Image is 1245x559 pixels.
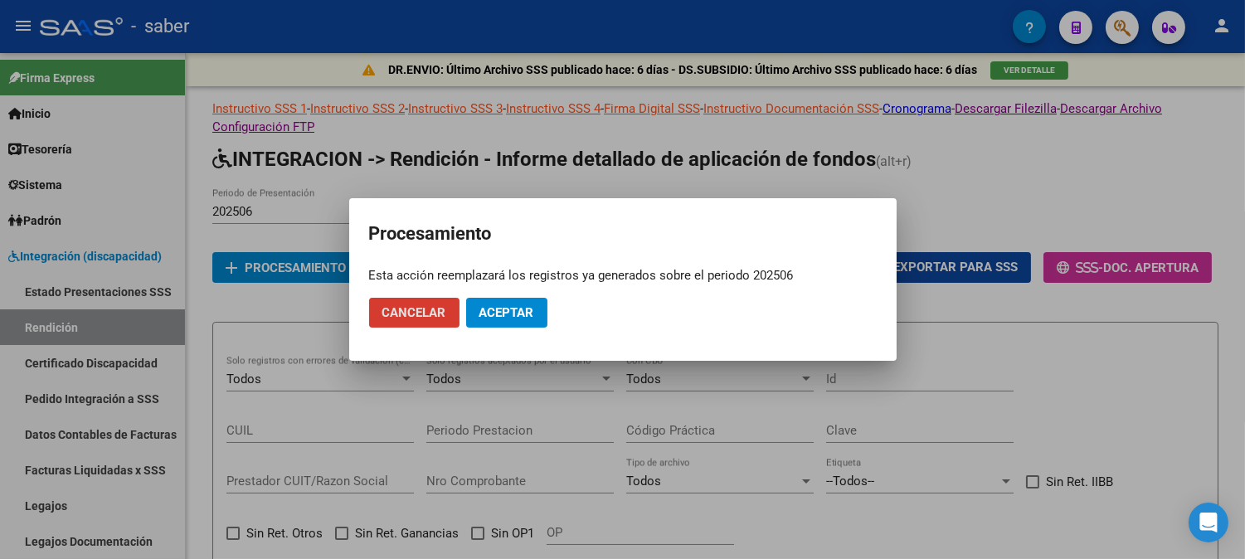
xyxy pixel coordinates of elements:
[466,298,547,328] button: Aceptar
[369,218,877,250] h2: Procesamiento
[1189,503,1228,542] div: Open Intercom Messenger
[369,266,877,285] div: Esta acción reemplazará los registros ya generados sobre el periodo 202506
[369,298,460,328] button: Cancelar
[382,305,446,320] span: Cancelar
[479,305,534,320] span: Aceptar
